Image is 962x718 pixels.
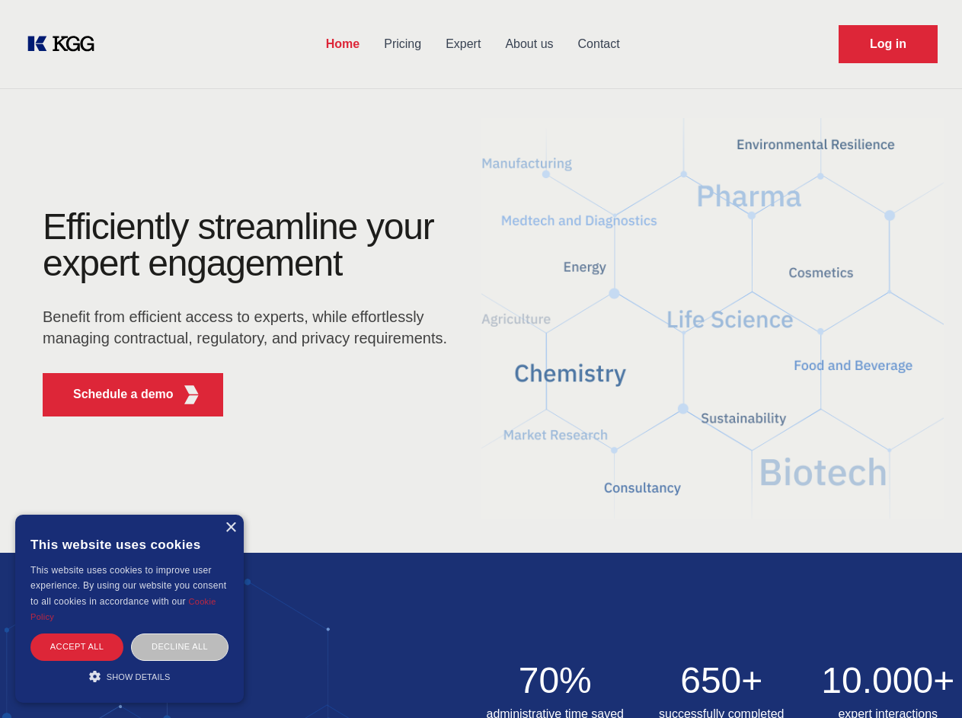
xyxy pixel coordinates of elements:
h1: Efficiently streamline your expert engagement [43,209,457,282]
div: Show details [30,669,229,684]
span: Show details [107,672,171,681]
a: Cookie Policy [30,597,216,621]
img: KGG Fifth Element RED [481,99,944,538]
div: Close [225,522,236,534]
img: KGG Fifth Element RED [182,385,201,404]
h2: 70% [481,662,630,699]
p: Schedule a demo [73,385,174,404]
a: Pricing [372,24,433,64]
p: Benefit from efficient access to experts, while effortlessly managing contractual, regulatory, an... [43,306,457,349]
h2: 650+ [647,662,796,699]
a: Request Demo [839,25,938,63]
a: Expert [433,24,493,64]
div: Decline all [131,633,229,660]
a: Contact [566,24,632,64]
div: Accept all [30,633,123,660]
button: Schedule a demoKGG Fifth Element RED [43,373,223,416]
a: Home [314,24,372,64]
a: About us [493,24,565,64]
a: KOL Knowledge Platform: Talk to Key External Experts (KEE) [24,32,107,56]
span: This website uses cookies to improve user experience. By using our website you consent to all coo... [30,565,226,607]
div: This website uses cookies [30,526,229,563]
